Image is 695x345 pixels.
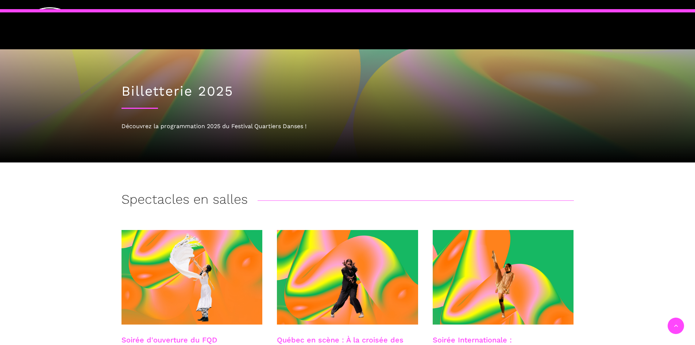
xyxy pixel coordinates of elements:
img: logo-fqd-med [34,7,70,37]
h1: Billetterie 2025 [121,83,574,99]
h3: Spectacles en salles [121,192,248,210]
div: Découvrez la programmation 2025 du Festival Quartiers Danses ! [121,122,574,131]
a: Soirée d'ouverture du FQD [121,336,217,344]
